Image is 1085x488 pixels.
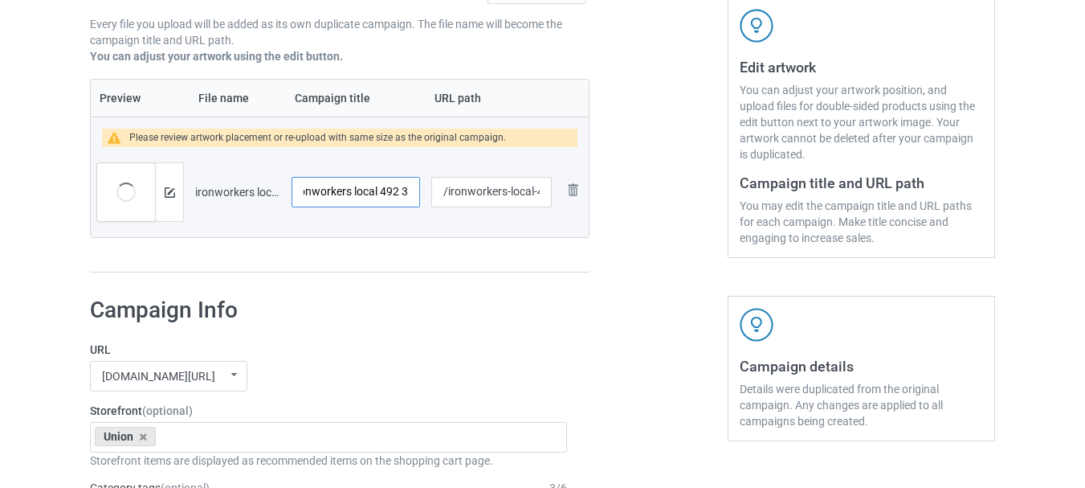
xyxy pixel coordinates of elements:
div: [DOMAIN_NAME][URL] [102,371,215,382]
img: warning [108,132,129,144]
h3: Campaign details [740,357,983,375]
img: svg+xml;base64,PD94bWwgdmVyc2lvbj0iMS4wIiBlbmNvZGluZz0iVVRGLTgiPz4KPHN2ZyB3aWR0aD0iNDJweCIgaGVpZ2... [740,9,773,43]
img: svg+xml;base64,PD94bWwgdmVyc2lvbj0iMS4wIiBlbmNvZGluZz0iVVRGLTgiPz4KPHN2ZyB3aWR0aD0iMjhweCIgaGVpZ2... [563,180,582,199]
p: Every file you upload will be added as its own duplicate campaign. The file name will become the ... [90,16,589,48]
h3: Campaign title and URL path [740,174,983,192]
span: (optional) [142,404,193,417]
div: You may edit the campaign title and URL paths for each campaign. Make title concise and engaging ... [740,198,983,246]
div: Storefront items are displayed as recommended items on the shopping cart page. [90,453,567,469]
div: Details were duplicated from the original campaign. Any changes are applied to all campaigns bein... [740,381,983,429]
th: Preview [91,80,190,117]
label: Storefront [90,403,567,419]
div: You can adjust your artwork position, and upload files for double-sided products using the edit b... [740,82,983,162]
h1: Campaign Info [90,296,567,325]
div: Union [95,427,156,446]
img: svg+xml;base64,PD94bWwgdmVyc2lvbj0iMS4wIiBlbmNvZGluZz0iVVRGLTgiPz4KPHN2ZyB3aWR0aD0iNDJweCIgaGVpZ2... [740,308,773,342]
th: File name [190,80,286,117]
label: URL [90,342,567,358]
div: Please review artwork placement or re-upload with same size as the original campaign. [129,129,506,147]
h3: Edit artwork [740,58,983,76]
th: URL path [426,80,557,117]
th: Campaign title [286,80,426,117]
img: svg+xml;base64,PD94bWwgdmVyc2lvbj0iMS4wIiBlbmNvZGluZz0iVVRGLTgiPz4KPHN2ZyB3aWR0aD0iMTRweCIgaGVpZ2... [165,187,175,198]
b: You can adjust your artwork using the edit button. [90,50,343,63]
div: ironworkers local 492 3.png [195,184,280,200]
